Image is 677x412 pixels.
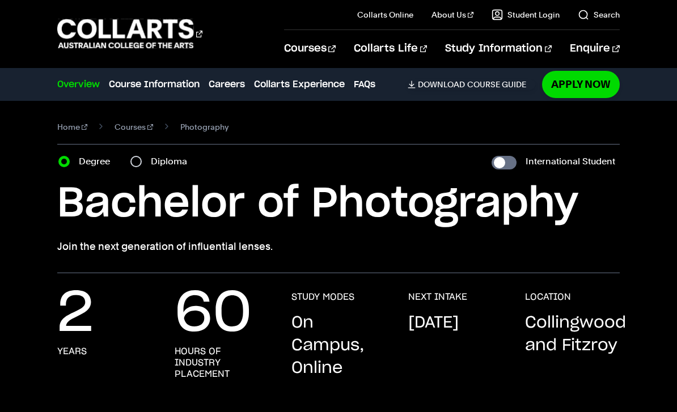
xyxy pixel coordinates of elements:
h3: hours of industry placement [175,346,269,380]
label: International Student [526,154,615,169]
a: Courses [115,119,153,135]
a: Apply Now [542,71,620,97]
a: DownloadCourse Guide [408,79,535,90]
h3: years [57,346,87,357]
p: On Campus, Online [291,312,386,380]
a: About Us [431,9,473,20]
p: 60 [175,291,252,337]
a: Collarts Experience [254,78,345,91]
a: Student Login [492,9,560,20]
a: Search [578,9,620,20]
label: Diploma [151,154,194,169]
p: 2 [57,291,94,337]
label: Degree [79,154,117,169]
a: Study Information [445,30,552,67]
a: Home [57,119,87,135]
h1: Bachelor of Photography [57,179,619,230]
a: FAQs [354,78,375,91]
span: Download [418,79,465,90]
p: Collingwood and Fitzroy [525,312,626,357]
a: Courses [284,30,336,67]
h3: LOCATION [525,291,571,303]
a: Collarts Online [357,9,413,20]
a: Collarts Life [354,30,427,67]
h3: STUDY MODES [291,291,354,303]
a: Careers [209,78,245,91]
p: [DATE] [408,312,459,334]
h3: NEXT INTAKE [408,291,467,303]
span: Photography [180,119,229,135]
a: Overview [57,78,100,91]
a: Course Information [109,78,200,91]
div: Go to homepage [57,18,202,50]
p: Join the next generation of influential lenses. [57,239,619,254]
a: Enquire [570,30,619,67]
